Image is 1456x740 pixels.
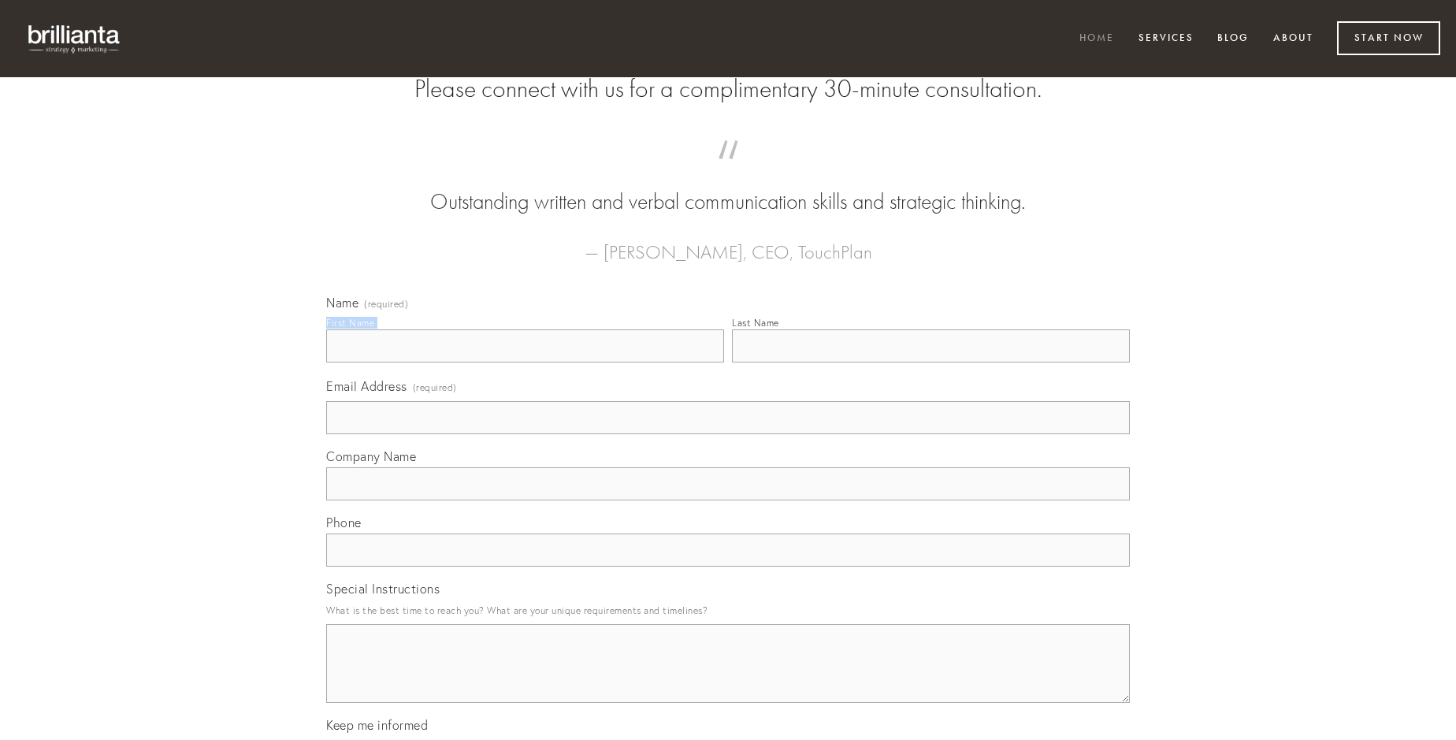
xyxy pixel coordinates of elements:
[1069,26,1124,52] a: Home
[326,600,1130,621] p: What is the best time to reach you? What are your unique requirements and timelines?
[326,295,358,311] span: Name
[326,378,407,394] span: Email Address
[413,377,457,398] span: (required)
[351,156,1105,187] span: “
[326,515,362,530] span: Phone
[1263,26,1324,52] a: About
[326,317,374,329] div: First Name
[326,448,416,464] span: Company Name
[351,218,1105,268] figcaption: — [PERSON_NAME], CEO, TouchPlan
[732,317,779,329] div: Last Name
[1128,26,1204,52] a: Services
[326,74,1130,104] h2: Please connect with us for a complimentary 30-minute consultation.
[16,16,134,61] img: brillianta - research, strategy, marketing
[1207,26,1259,52] a: Blog
[326,581,440,597] span: Special Instructions
[364,299,408,309] span: (required)
[326,717,428,733] span: Keep me informed
[1337,21,1440,55] a: Start Now
[351,156,1105,218] blockquote: Outstanding written and verbal communication skills and strategic thinking.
